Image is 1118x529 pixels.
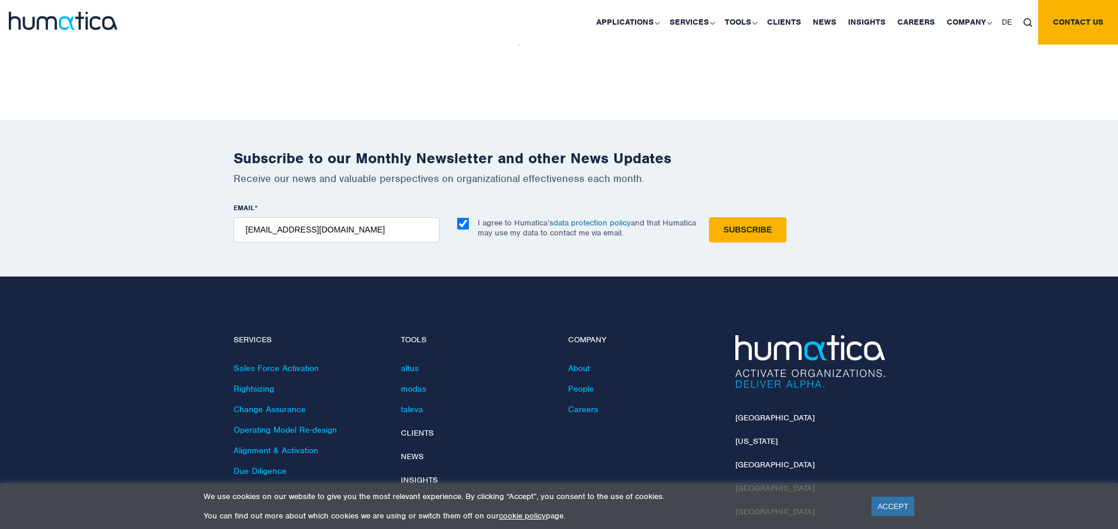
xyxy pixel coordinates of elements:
[234,445,318,456] a: Alignment & Activation
[568,363,590,373] a: About
[401,363,418,373] a: altus
[401,428,434,438] a: Clients
[735,413,815,423] a: [GEOGRAPHIC_DATA]
[234,203,255,213] span: EMAIL
[234,172,885,185] p: Receive our news and valuable perspectives on organizational effectiveness each month.
[401,475,438,485] a: Insights
[401,404,423,415] a: taleva
[568,335,718,345] h4: Company
[401,335,550,345] h4: Tools
[568,383,594,394] a: People
[872,497,914,516] a: ACCEPT
[735,460,815,470] a: [GEOGRAPHIC_DATA]
[1024,18,1032,27] img: search_icon
[204,491,857,501] p: We use cookies on our website to give you the most relevant experience. By clicking “Accept”, you...
[9,12,117,30] img: logo
[1002,17,1012,27] span: DE
[234,383,274,394] a: Rightsizing
[709,217,786,242] input: Subscribe
[401,383,426,394] a: modas
[234,363,319,373] a: Sales Force Activation
[234,466,286,476] a: Due Diligence
[401,451,424,461] a: News
[499,511,546,521] a: cookie policy
[234,149,885,167] h2: Subscribe to our Monthly Newsletter and other News Updates
[204,511,857,521] p: You can find out more about which cookies we are using or switch them off on our page.
[234,335,383,345] h4: Services
[553,218,631,228] a: data protection policy
[234,217,440,242] input: name@company.com
[457,218,469,230] input: I agree to Humatica’sdata protection policyand that Humatica may use my data to contact me via em...
[568,404,598,415] a: Careers
[478,218,696,238] p: I agree to Humatica’s and that Humatica may use my data to contact me via email.
[735,335,885,388] img: Humatica
[234,424,337,435] a: Operating Model Re-design
[735,436,778,446] a: [US_STATE]
[234,404,306,415] a: Change Assurance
